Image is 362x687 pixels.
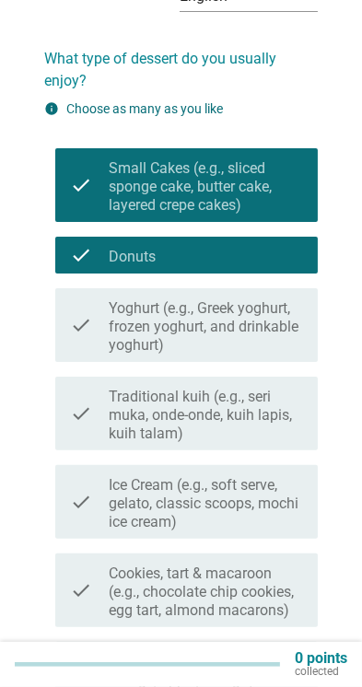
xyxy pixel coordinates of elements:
i: check [70,472,92,531]
label: Cookies, tart & macaroon (e.g., chocolate chip cookies, egg tart, almond macarons) [109,565,303,620]
i: info [44,101,59,116]
i: check [70,296,92,355]
label: Ice Cream (e.g., soft serve, gelato, classic scoops, mochi ice cream) [109,476,303,531]
label: Donuts [109,248,156,266]
i: check [70,384,92,443]
p: 0 points [295,652,347,665]
label: Choose as many as you like [66,101,223,116]
i: check [70,244,92,266]
i: check [70,561,92,620]
label: Small Cakes (e.g., sliced sponge cake, butter cake, layered crepe cakes) [109,159,303,215]
h2: What type of dessert do you usually enjoy? [44,29,318,92]
p: collected [295,665,347,678]
i: check [70,156,92,215]
label: Yoghurt (e.g., Greek yoghurt, frozen yoghurt, and drinkable yoghurt) [109,299,303,355]
label: Traditional kuih (e.g., seri muka, onde-onde, kuih lapis, kuih talam) [109,388,303,443]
